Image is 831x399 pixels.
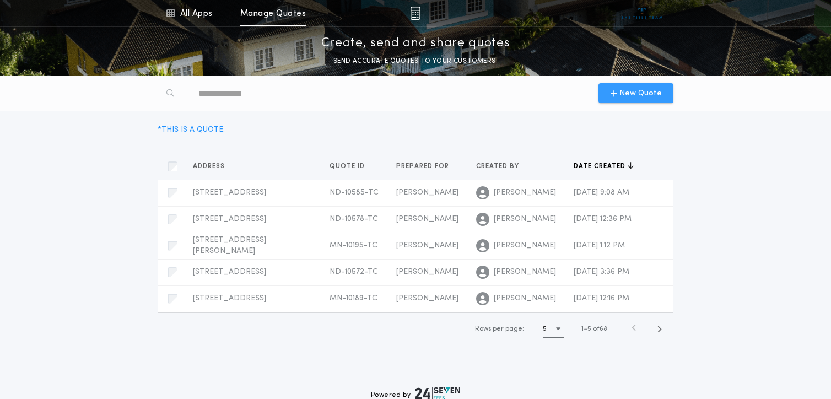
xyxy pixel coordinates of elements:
[333,56,498,67] p: SEND ACCURATE QUOTES TO YOUR CUSTOMERS.
[574,215,632,223] span: [DATE] 12:36 PM
[330,268,378,276] span: ND-10572-TC
[396,241,458,250] span: [PERSON_NAME]
[574,188,629,197] span: [DATE] 9:08 AM
[410,7,420,20] img: img
[396,268,458,276] span: [PERSON_NAME]
[193,268,266,276] span: [STREET_ADDRESS]
[193,215,266,223] span: [STREET_ADDRESS]
[396,294,458,303] span: [PERSON_NAME]
[330,161,373,172] button: Quote ID
[494,214,556,225] span: [PERSON_NAME]
[193,294,266,303] span: [STREET_ADDRESS]
[574,241,625,250] span: [DATE] 1:12 PM
[543,320,564,338] button: 5
[321,35,510,52] p: Create, send and share quotes
[574,268,629,276] span: [DATE] 3:36 PM
[330,241,377,250] span: MN-10195-TC
[587,326,591,332] span: 5
[396,188,458,197] span: [PERSON_NAME]
[574,162,628,171] span: Date created
[622,8,663,19] img: vs-icon
[158,124,225,136] div: * THIS IS A QUOTE.
[494,240,556,251] span: [PERSON_NAME]
[396,215,458,223] span: [PERSON_NAME]
[619,88,662,99] span: New Quote
[574,161,634,172] button: Date created
[494,267,556,278] span: [PERSON_NAME]
[543,323,547,335] h1: 5
[330,188,379,197] span: ND-10585-TC
[193,162,227,171] span: Address
[581,326,584,332] span: 1
[193,236,266,255] span: [STREET_ADDRESS][PERSON_NAME]
[193,188,266,197] span: [STREET_ADDRESS]
[193,161,233,172] button: Address
[330,162,367,171] span: Quote ID
[330,294,377,303] span: MN-10189-TC
[330,215,378,223] span: ND-10578-TC
[593,324,607,334] span: of 68
[574,294,629,303] span: [DATE] 12:16 PM
[476,161,527,172] button: Created by
[494,187,556,198] span: [PERSON_NAME]
[598,83,673,103] button: New Quote
[494,293,556,304] span: [PERSON_NAME]
[476,162,521,171] span: Created by
[475,326,524,332] span: Rows per page:
[396,162,451,171] span: Prepared for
